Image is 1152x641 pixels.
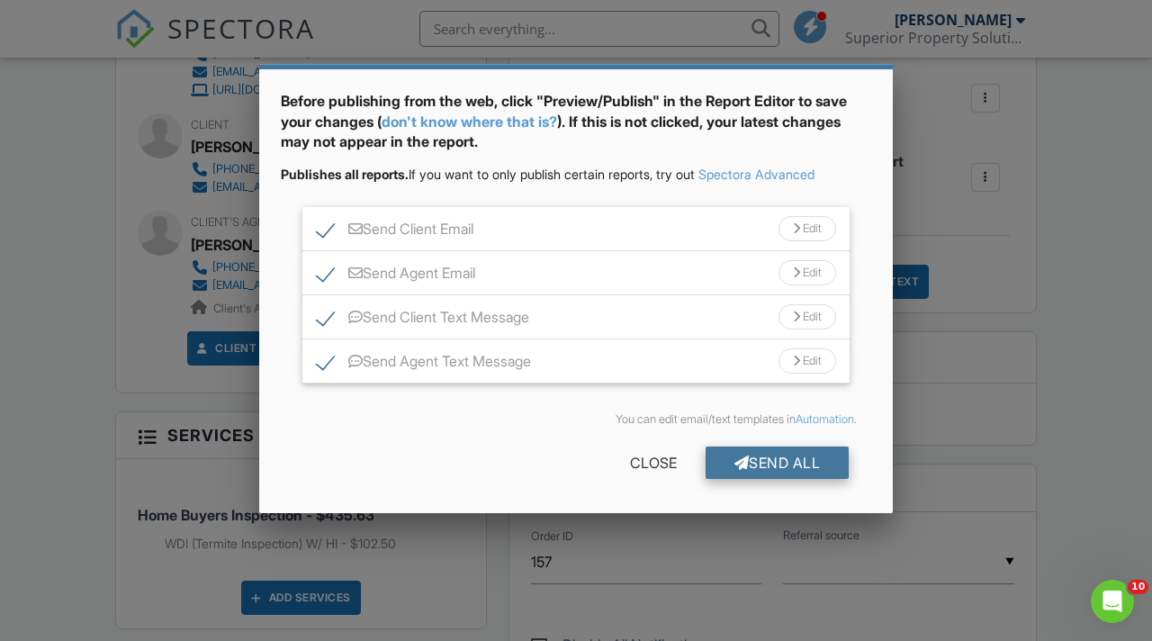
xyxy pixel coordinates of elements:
label: Send Agent Email [317,265,475,287]
label: Send Client Text Message [317,309,529,331]
div: You can edit email/text templates in . [295,412,857,427]
span: 10 [1128,580,1148,594]
a: don't know where that is? [382,113,557,131]
div: Close [601,447,706,479]
strong: Publishes all reports. [281,167,409,182]
span: If you want to only publish certain reports, try out [281,167,695,182]
div: Edit [778,216,836,241]
div: Edit [778,304,836,330]
div: Send All [706,447,850,479]
a: Spectora Advanced [698,167,814,182]
div: Before publishing from the web, click "Preview/Publish" in the Report Editor to save your changes... [281,91,871,166]
div: Edit [778,348,836,374]
iframe: Intercom live chat [1091,580,1134,623]
div: Edit [778,260,836,285]
label: Send Client Email [317,221,473,243]
a: Automation [796,412,854,426]
label: Send Agent Text Message [317,353,531,375]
